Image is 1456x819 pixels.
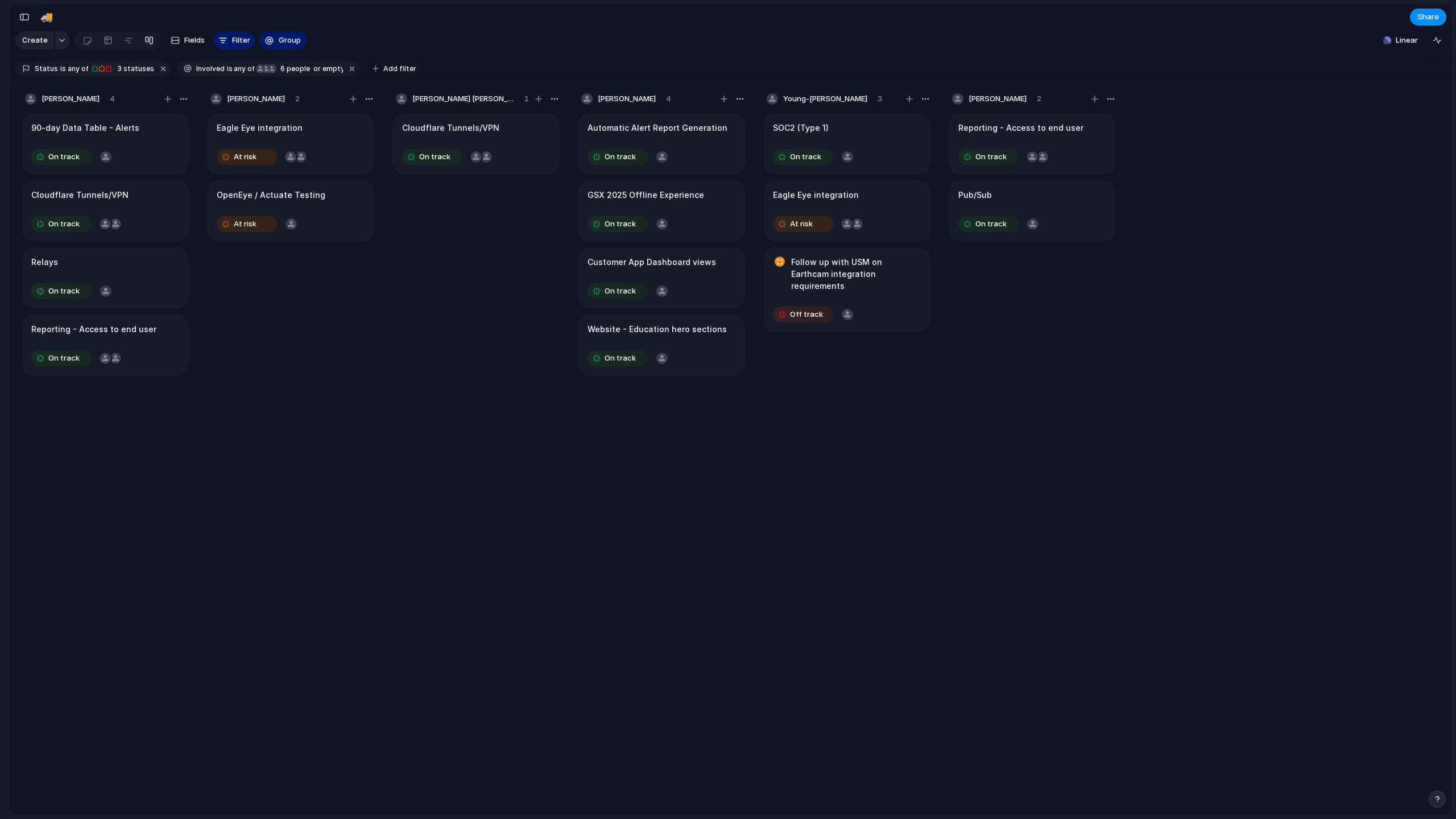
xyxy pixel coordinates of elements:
h1: Pub/Sub [958,189,992,201]
button: On track [28,148,94,166]
span: Young-[PERSON_NAME] [783,93,867,105]
div: 🚚 [40,9,53,24]
button: At risk [770,215,836,233]
button: On track [28,349,94,367]
h1: Reporting - Access to end user [958,122,1083,134]
div: Follow up with USM on Earthcam integration requirementsOff track [763,247,930,332]
h1: GSX 2025 Offline Experience [588,189,704,201]
div: Website - Education hero sectionsOn track [578,315,745,376]
button: 6 peopleor empty [255,63,345,75]
div: Eagle Eye integrationAt risk [207,113,374,175]
span: 3 [878,93,882,105]
span: [PERSON_NAME] [42,93,100,105]
button: Linear [1379,32,1422,49]
span: [PERSON_NAME] [598,93,656,105]
button: On track [585,215,651,233]
span: On track [975,151,1007,163]
div: SOC2 (Type 1)On track [763,113,930,175]
div: Cloudflare Tunnels/VPNOn track [392,113,560,175]
span: On track [605,286,636,297]
span: 2 [295,93,300,105]
span: On track [48,286,80,297]
h1: Customer App Dashboard views [588,256,716,268]
span: At risk [234,218,257,230]
h1: SOC2 (Type 1) [773,122,829,134]
span: is [60,64,66,74]
span: On track [419,151,450,163]
h1: Website - Education hero sections [588,323,727,336]
button: On track [770,148,836,166]
div: Eagle Eye integrationAt risk [763,180,930,242]
span: Add filter [383,64,416,74]
span: [PERSON_NAME] [227,93,285,105]
span: or empty [312,64,343,74]
button: On track [955,215,1021,233]
button: On track [399,148,465,166]
span: On track [975,218,1007,230]
button: Off track [770,305,836,324]
div: RelaysOn track [22,247,189,309]
button: Group [259,31,307,49]
span: [PERSON_NAME] [969,93,1027,105]
span: [PERSON_NAME] [PERSON_NAME] [412,93,514,105]
span: On track [48,353,80,364]
span: Linear [1396,35,1418,46]
span: Group [279,35,301,46]
button: On track [585,282,651,300]
span: Create [22,35,48,46]
span: Share [1417,11,1439,23]
h1: Relays [31,256,58,268]
div: Reporting - Access to end userOn track [949,113,1116,175]
button: isany of [58,63,90,75]
span: On track [790,151,821,163]
h1: 90-day Data Table - Alerts [31,122,139,134]
span: any of [233,64,255,74]
button: On track [28,215,94,233]
span: On track [605,218,636,230]
span: At risk [790,218,813,230]
span: At risk [234,151,257,163]
button: On track [28,282,94,300]
div: GSX 2025 Offline ExperienceOn track [578,180,745,242]
h1: OpenEye / Actuate Testing [217,189,325,201]
span: statuses [114,64,154,74]
span: 4 [110,93,115,105]
span: 6 [277,64,287,73]
div: 90-day Data Table - AlertsOn track [22,113,189,175]
h1: Cloudflare Tunnels/VPN [31,189,129,201]
h1: Cloudflare Tunnels/VPN [402,122,499,134]
h1: Reporting - Access to end user [31,323,156,336]
button: On track [585,349,651,367]
button: 🚚 [38,8,56,26]
span: On track [605,353,636,364]
span: Involved [196,64,225,74]
span: On track [605,151,636,163]
h1: Automatic Alert Report Generation [588,122,727,134]
button: Create [15,31,53,49]
span: Fields [184,35,205,46]
span: 4 [666,93,671,105]
span: 1 [524,93,529,105]
span: 2 [1037,93,1041,105]
h1: Eagle Eye integration [217,122,303,134]
span: 3 [114,64,123,73]
span: On track [48,151,80,163]
div: Reporting - Access to end userOn track [22,315,189,376]
span: Off track [790,309,823,320]
button: 3 statuses [89,63,156,75]
button: Filter [214,31,255,49]
button: Fields [166,31,209,49]
span: Filter [232,35,250,46]
button: On track [585,148,651,166]
div: OpenEye / Actuate TestingAt risk [207,180,374,242]
button: On track [955,148,1021,166]
h1: Follow up with USM on Earthcam integration requirements [791,256,921,292]
span: On track [48,218,80,230]
span: people [277,64,310,74]
span: is [227,64,233,74]
div: Customer App Dashboard viewsOn track [578,247,745,309]
button: isany of [225,63,257,75]
span: Status [35,64,58,74]
div: Cloudflare Tunnels/VPNOn track [22,180,189,242]
button: At risk [214,215,280,233]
